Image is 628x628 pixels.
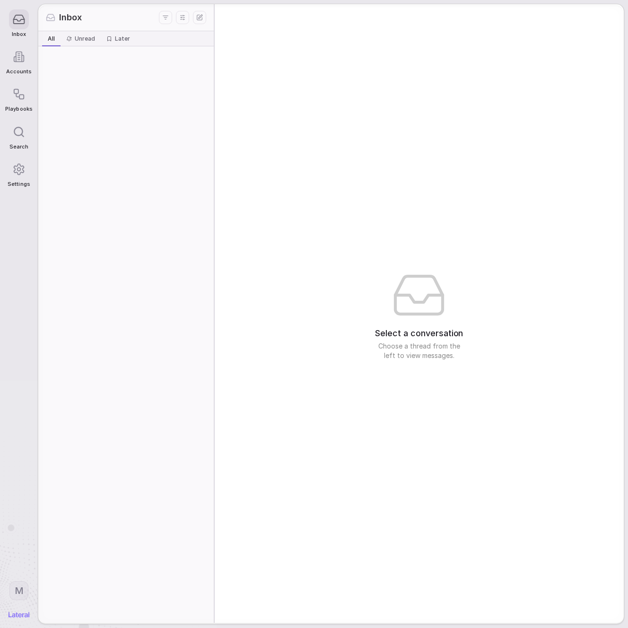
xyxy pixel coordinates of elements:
[59,11,82,24] span: Inbox
[6,69,32,75] span: Accounts
[5,5,32,42] a: Inbox
[15,584,24,597] span: M
[372,341,466,360] span: Choose a thread from the left to view messages.
[9,144,28,150] span: Search
[5,42,32,79] a: Accounts
[375,327,463,340] span: Select a conversation
[48,35,55,43] span: All
[115,35,130,43] span: Later
[75,35,95,43] span: Unread
[8,181,30,187] span: Settings
[5,106,32,112] span: Playbooks
[5,155,32,192] a: Settings
[5,79,32,117] a: Playbooks
[176,11,189,24] button: Display settings
[193,11,206,24] button: New thread
[159,11,172,24] button: Filters
[9,612,29,618] img: Lateral
[12,31,26,37] span: Inbox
